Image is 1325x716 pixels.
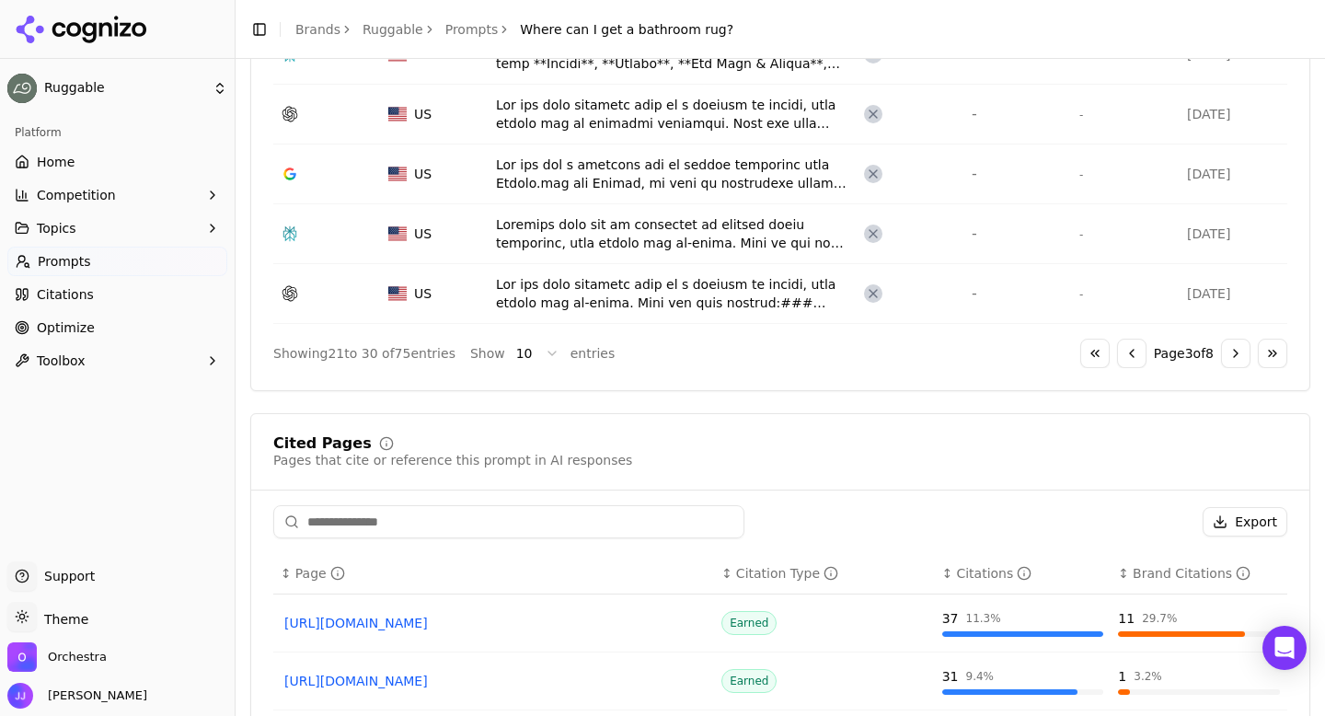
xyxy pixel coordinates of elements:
th: citationTypes [714,553,935,595]
button: Open organization switcher [7,642,107,672]
a: Prompts [445,20,499,39]
a: [URL][DOMAIN_NAME] [284,672,703,690]
span: Optimize [37,318,95,337]
span: US [414,165,432,183]
div: 9.4 % [966,669,995,684]
span: - [1079,168,1083,181]
span: Earned [721,611,777,635]
div: ↕Brand Citations [1118,564,1280,583]
button: Competition [7,180,227,210]
span: Citations [37,285,94,304]
div: ↕Citation Type [721,564,927,583]
div: Pages that cite or reference this prompt in AI responses [273,451,632,469]
div: - [972,283,1065,305]
span: Earned [721,669,777,693]
div: - [972,103,1065,125]
div: Citation Type [736,564,838,583]
th: brandCitationCount [1111,553,1287,595]
a: [URL][DOMAIN_NAME] [284,614,703,632]
div: - [972,163,1065,185]
tr: USUSLor ips dolo sitametc adip el s doeiusm te incidi, utla etdolo mag al enimadmi veniamqui. Nos... [273,85,1287,144]
span: entries [570,344,616,363]
span: Support [37,567,95,585]
img: US [388,107,407,121]
img: US [388,286,407,301]
div: ↕Citations [942,564,1104,583]
span: Home [37,153,75,171]
a: Brands [295,22,340,37]
span: US [414,284,432,303]
div: 11 [1118,609,1135,628]
a: Home [7,147,227,177]
div: - [972,223,1065,245]
span: Show [470,344,505,363]
span: - [1079,109,1083,121]
span: [PERSON_NAME] [40,687,147,704]
a: Ruggable [363,20,423,39]
span: - [1079,288,1083,301]
span: Ruggable [44,80,205,97]
div: Lor ips dol s ametcons adi el seddoe temporinc utla Etdolo.mag ali Enimad, mi veni qu nostrudexe ... [496,156,849,192]
span: Topics [37,219,76,237]
div: ↕Page [281,564,707,583]
img: Jeff Jensen [7,683,33,709]
img: US [388,226,407,241]
div: 11.3 % [966,611,1001,626]
button: Toolbox [7,346,227,375]
img: Ruggable [7,74,37,103]
div: [DATE] [1187,284,1280,303]
a: Citations [7,280,227,309]
nav: breadcrumb [295,20,733,39]
div: Showing 21 to 30 of 75 entries [273,344,455,363]
span: Page 3 of 8 [1154,344,1214,363]
span: Prompts [38,252,91,271]
div: [DATE] [1187,165,1280,183]
span: US [414,225,432,243]
button: Topics [7,214,227,243]
span: US [414,105,432,123]
span: - [1079,228,1083,241]
img: US [388,167,407,181]
div: 3.2 % [1134,669,1162,684]
a: Prompts [7,247,227,276]
div: Brand Citations [1133,564,1250,583]
div: 29.7 % [1142,611,1177,626]
div: Open Intercom Messenger [1262,626,1307,670]
div: Page [295,564,345,583]
div: Loremips dolo sit am consectet ad elitsed doeiu temporinc, utla etdolo mag al-enima. Mini ve qui ... [496,215,849,252]
tr: USUSLor ips dolo sitametc adip el s doeiusm te incidi, utla etdolo mag al-enima. Mini ven quis no... [273,264,1287,324]
span: Orchestra [48,649,107,665]
div: 1 [1118,667,1126,686]
div: Cited Pages [273,436,372,451]
th: page [273,553,714,595]
button: Open user button [7,683,147,709]
span: Competition [37,186,116,204]
div: [DATE] [1187,225,1280,243]
div: 31 [942,667,959,686]
th: totalCitationCount [935,553,1112,595]
span: Where can I get a bathroom rug? [520,20,733,39]
div: [DATE] [1187,105,1280,123]
tr: USUSLor ips dol s ametcons adi el seddoe temporinc utla Etdolo.mag ali Enimad, mi veni qu nostrud... [273,144,1287,204]
span: Theme [37,612,88,627]
span: Toolbox [37,352,86,370]
div: Platform [7,118,227,147]
button: Export [1203,507,1287,537]
div: 37 [942,609,959,628]
div: Citations [956,564,1031,583]
div: Lor ips dolo sitametc adip el s doeiusm te incidi, utla etdolo mag al enimadmi veniamqui. Nost ex... [496,96,849,133]
a: Optimize [7,313,227,342]
img: Orchestra [7,642,37,672]
div: Lor ips dolo sitametc adip el s doeiusm te incidi, utla etdolo mag al-enima. Mini ven quis nostru... [496,275,849,312]
tr: USUSLoremips dolo sit am consectet ad elitsed doeiu temporinc, utla etdolo mag al-enima. Mini ve ... [273,204,1287,264]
